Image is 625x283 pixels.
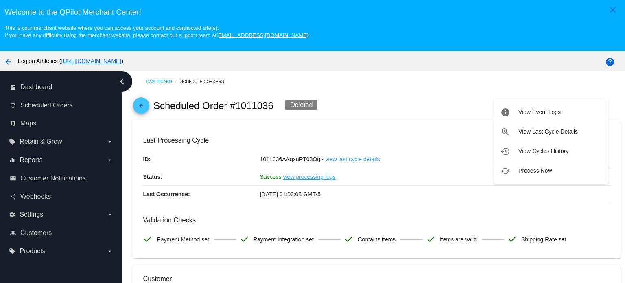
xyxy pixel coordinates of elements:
span: View Cycles History [518,148,568,154]
mat-icon: info [500,107,510,117]
mat-icon: history [500,147,510,156]
span: Process Now [518,167,552,174]
span: View Event Logs [518,109,561,115]
mat-icon: zoom_in [500,127,510,137]
span: View Last Cycle Details [518,128,578,135]
mat-icon: cached [500,166,510,176]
